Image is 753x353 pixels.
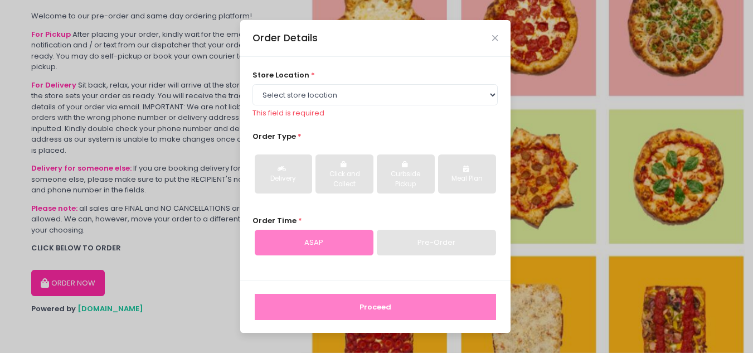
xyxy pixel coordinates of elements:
[252,131,296,142] span: Order Type
[323,170,365,189] div: Click and Collect
[492,35,498,41] button: Close
[446,174,488,184] div: Meal Plan
[252,31,318,45] div: Order Details
[252,215,297,226] span: Order Time
[255,294,496,321] button: Proceed
[252,108,498,119] div: This field is required
[263,174,304,184] div: Delivery
[385,170,426,189] div: Curbside Pickup
[255,154,312,194] button: Delivery
[315,154,373,194] button: Click and Collect
[377,154,434,194] button: Curbside Pickup
[252,70,309,80] span: store location
[438,154,495,194] button: Meal Plan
